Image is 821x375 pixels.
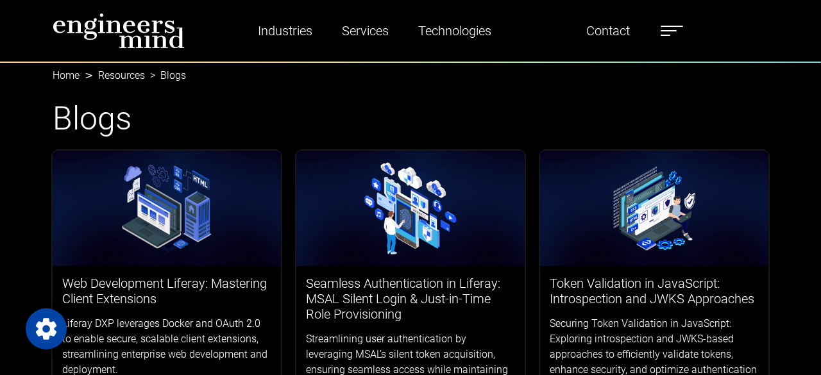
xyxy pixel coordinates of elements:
[306,276,515,322] h3: Seamless Authentication in Liferay: MSAL Silent Login & Just-in-Time Role Provisioning
[145,68,186,83] li: Blogs
[296,151,525,266] img: logos
[53,99,768,138] h1: Blogs
[98,69,145,81] a: Resources
[53,62,768,77] nav: breadcrumb
[413,16,496,46] a: Technologies
[53,151,281,266] img: logos
[581,16,635,46] a: Contact
[53,69,80,81] a: Home
[62,276,271,306] h3: Web Development Liferay: Mastering Client Extensions
[540,151,768,266] img: logos
[253,16,317,46] a: Industries
[550,276,759,306] h3: Token Validation in JavaScript: Introspection and JWKS Approaches
[53,13,185,49] img: logo
[337,16,394,46] a: Services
